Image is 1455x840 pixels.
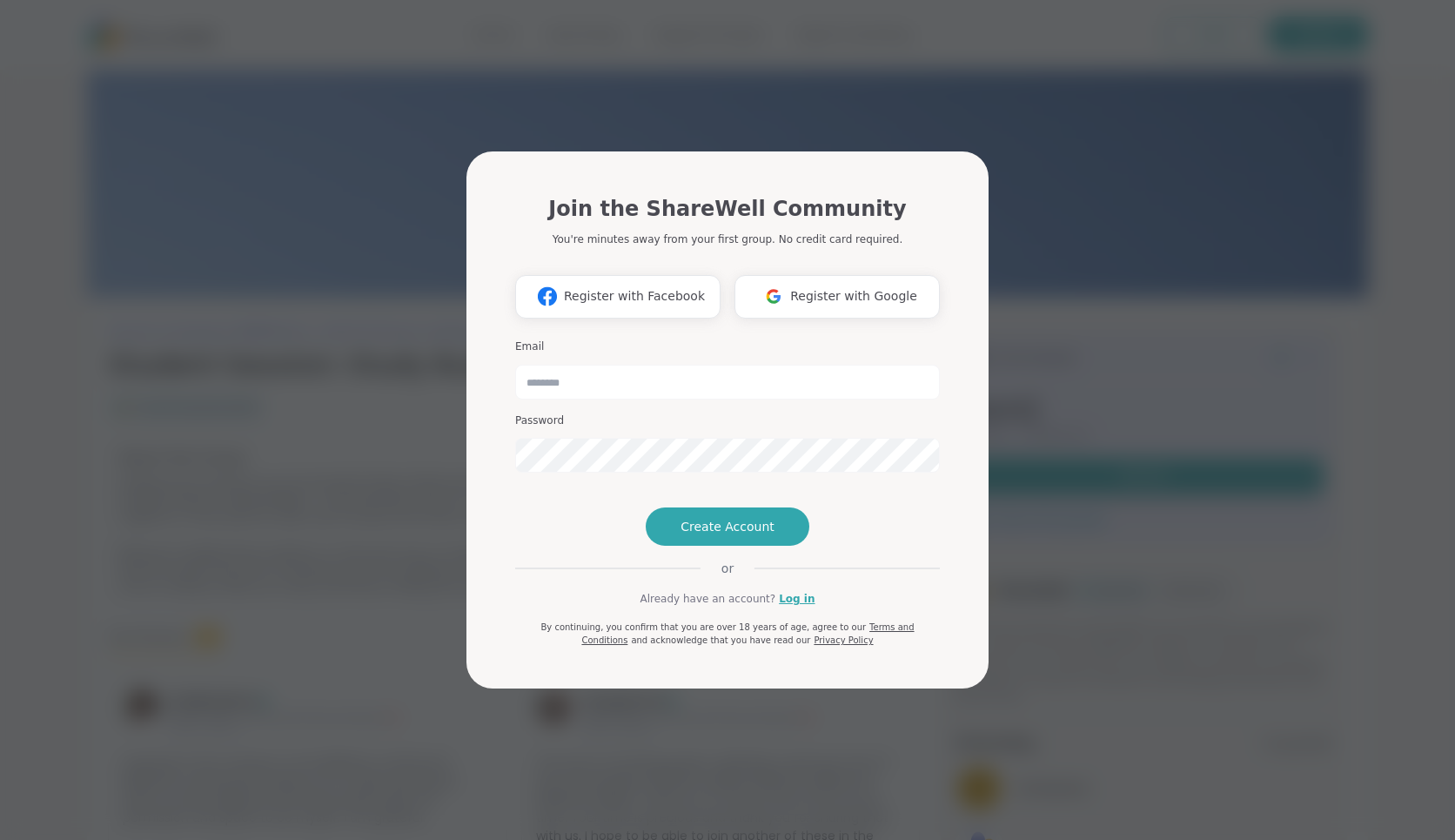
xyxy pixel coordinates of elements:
span: Create Account [681,518,774,535]
button: Register with Facebook [515,275,721,319]
h3: Password [515,413,940,428]
a: Log in [779,591,815,607]
a: Terms and Conditions [581,622,914,645]
span: By continuing, you confirm that you are over 18 years of age, agree to our [540,622,866,632]
h3: Email [515,339,940,354]
span: Register with Google [790,287,917,306]
p: You're minutes away from your first group. No credit card required. [553,232,902,247]
h1: Join the ShareWell Community [548,193,906,225]
img: ShareWell Logomark [531,280,564,312]
button: Create Account [646,507,809,546]
a: Privacy Policy [814,635,873,645]
span: Already have an account? [640,591,775,607]
span: Register with Facebook [564,287,705,306]
span: and acknowledge that you have read our [631,635,810,645]
span: or [701,560,754,577]
button: Register with Google [734,275,940,319]
img: ShareWell Logomark [757,280,790,312]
